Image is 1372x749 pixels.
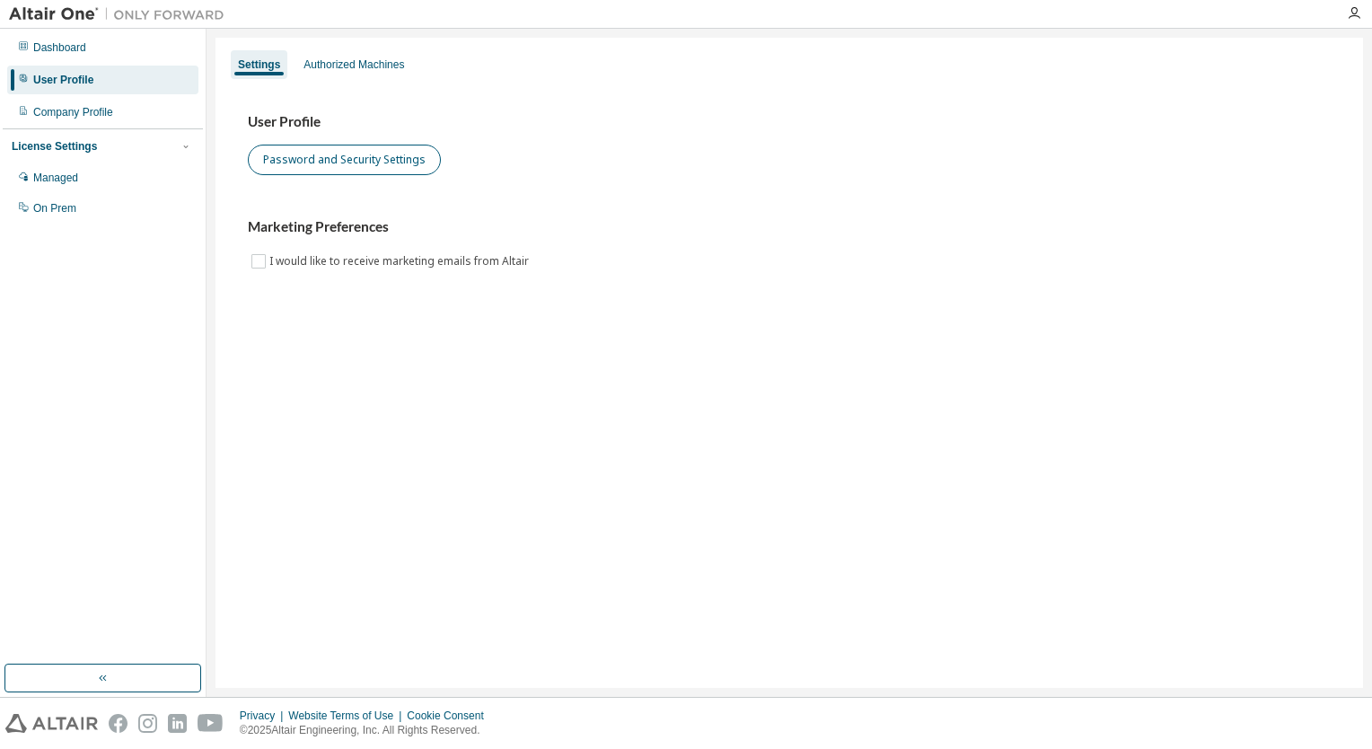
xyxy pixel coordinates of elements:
[198,714,224,733] img: youtube.svg
[407,709,494,723] div: Cookie Consent
[33,40,86,55] div: Dashboard
[240,723,495,738] p: © 2025 Altair Engineering, Inc. All Rights Reserved.
[138,714,157,733] img: instagram.svg
[33,201,76,216] div: On Prem
[303,57,404,72] div: Authorized Machines
[12,139,97,154] div: License Settings
[248,113,1331,131] h3: User Profile
[240,709,288,723] div: Privacy
[5,714,98,733] img: altair_logo.svg
[168,714,187,733] img: linkedin.svg
[238,57,280,72] div: Settings
[33,105,113,119] div: Company Profile
[269,251,532,272] label: I would like to receive marketing emails from Altair
[33,171,78,185] div: Managed
[248,145,441,175] button: Password and Security Settings
[9,5,233,23] img: Altair One
[109,714,128,733] img: facebook.svg
[248,218,1331,236] h3: Marketing Preferences
[33,73,93,87] div: User Profile
[288,709,407,723] div: Website Terms of Use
